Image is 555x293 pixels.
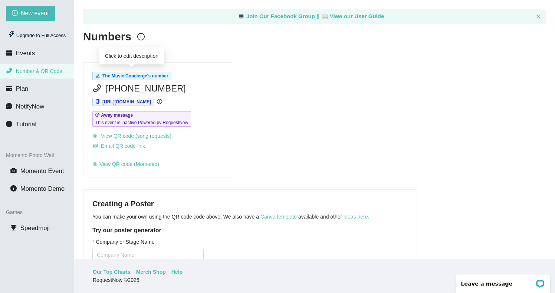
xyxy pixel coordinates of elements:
span: laptop [238,13,245,19]
span: This event is inactive Powered by RequestNow [95,119,188,126]
a: qrcode View QR code (song requests) [92,133,171,139]
span: phone [92,84,101,93]
span: Events [16,50,35,57]
iframe: LiveChat chat widget [451,270,555,293]
p: You can make your own using the QR code code above. We also have a available and other [92,213,408,221]
span: Email QR code link [101,142,145,150]
span: [URL][DOMAIN_NAME] [102,99,151,104]
span: info-circle [10,185,17,192]
span: phone [6,67,12,74]
span: qrcode [92,133,98,139]
button: plus-circleNew event [6,6,55,21]
span: Speedmoji [20,224,50,232]
a: qrcodeView QR code (Momento) [92,161,159,167]
a: Help [171,268,183,276]
span: Plan [16,85,29,92]
a: Our Top Charts [93,268,131,276]
a: laptop View our User Guide [321,13,384,19]
span: qrcode [92,162,98,167]
label: Company or Stage Name [92,238,154,246]
span: Number & QR Code [16,68,62,74]
div: RequestNow © 2025 [93,276,535,284]
span: camera [10,167,17,174]
a: ideas here. [344,214,369,220]
span: info-circle [157,99,162,104]
span: info-circle [6,121,12,127]
div: Upgrade to Full Access [6,28,68,43]
span: laptop [321,13,328,19]
span: New event [21,9,49,18]
b: Away message [101,113,133,118]
h4: Creating a Poster [92,199,408,209]
input: Company or Stage Name [92,249,204,261]
span: qrcode [93,143,98,149]
span: thunderbolt [8,31,15,38]
span: calendar [6,50,12,56]
span: Momento Event [20,167,64,174]
span: info-circle [137,33,145,40]
div: Click to edit description [99,47,164,64]
span: [PHONE_NUMBER] [106,81,186,96]
span: credit-card [6,85,12,91]
a: laptop Join Our Facebook Group || [238,13,321,19]
span: NotifyNow [16,103,44,110]
span: Momento Demo [20,185,65,192]
button: qrcodeEmail QR code link [92,140,145,152]
span: edit [95,74,100,78]
a: Canva template [260,214,297,220]
h2: Numbers [83,29,131,44]
span: copy [95,99,100,104]
button: close [536,14,541,19]
span: Tutorial [16,121,36,128]
span: trophy [10,224,17,231]
span: field-time [95,113,100,117]
span: message [6,103,12,109]
span: plus-circle [12,10,18,17]
a: Merch Shop [136,268,166,276]
span: The Music Concierge's number [102,73,168,79]
h5: Try our poster generator [92,226,408,235]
